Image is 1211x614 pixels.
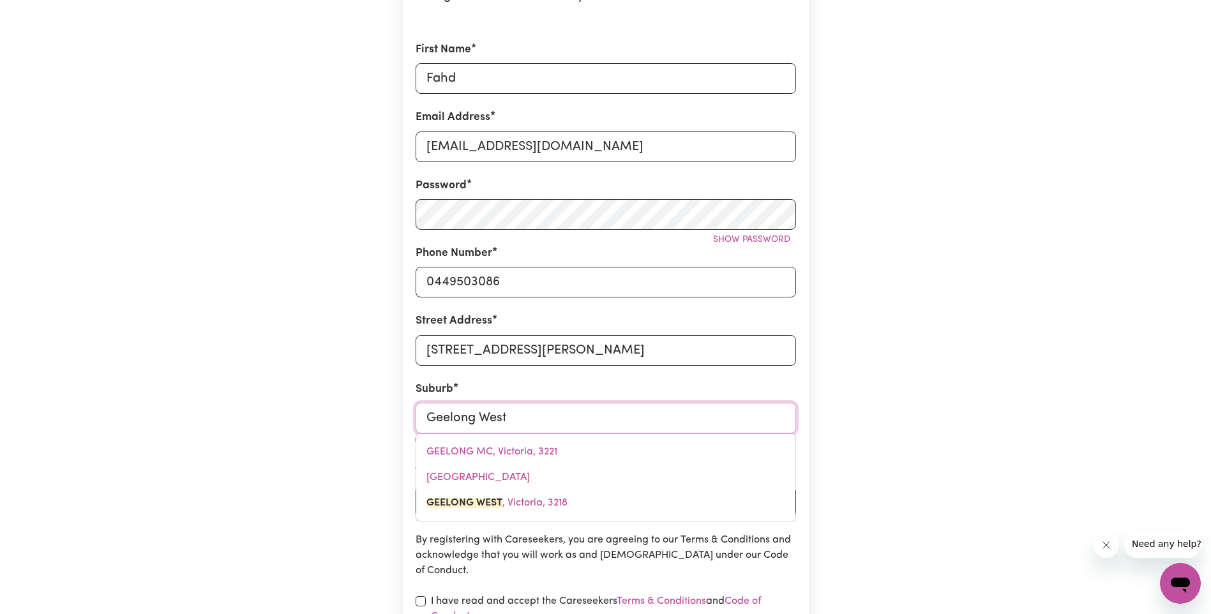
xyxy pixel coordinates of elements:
span: GEELONG MC, Victoria, 3221 [426,447,557,457]
label: Email Address [416,109,490,126]
span: , Victoria, 3218 [426,498,568,508]
label: Street Address [416,313,492,329]
label: Suburb [416,381,453,398]
a: Terms & Conditions [617,596,706,606]
p: By registering with Careseekers, you are agreeing to our Terms & Conditions and acknowledge that ... [416,532,796,578]
iframe: Close message [1094,532,1119,558]
iframe: Message from company [1124,530,1201,558]
input: e.g. Daniela [416,63,796,94]
label: First Name [416,41,471,58]
span: [GEOGRAPHIC_DATA] [426,472,530,483]
a: GEELONG MC, Victoria, 3221 [416,439,795,465]
label: Password [416,177,467,194]
input: e.g. 0412 345 678 [416,267,796,297]
input: e.g. North Bondi, New South Wales [416,403,796,433]
span: Need any help? [8,9,77,19]
a: GEELONG NORTH, Victoria, 3215 [416,465,795,490]
button: Show password [707,230,796,250]
input: e.g. 221B Victoria St [416,335,796,366]
mark: GEELONG WEST [426,498,502,508]
iframe: Button to launch messaging window [1160,563,1201,604]
span: Show password [713,235,790,244]
input: e.g. daniela.d88@gmail.com [416,131,796,162]
div: menu-options [416,433,796,521]
a: GEELONG WEST, Victoria, 3218 [416,490,795,516]
label: Phone Number [416,245,492,262]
